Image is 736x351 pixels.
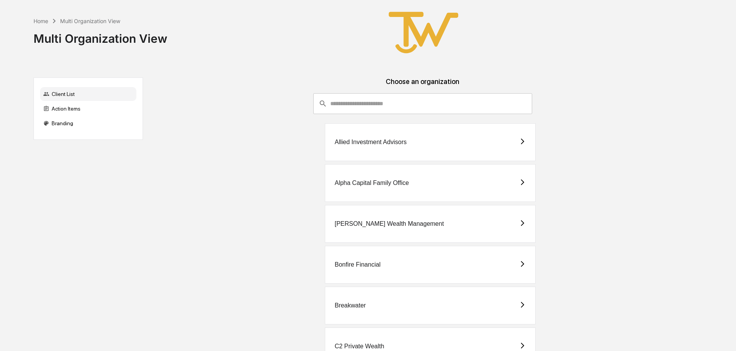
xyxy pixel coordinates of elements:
div: Action Items [40,102,136,116]
div: Home [34,18,48,24]
div: C2 Private Wealth [334,343,384,350]
div: Choose an organization [149,77,696,93]
div: Breakwater [334,302,366,309]
div: Multi Organization View [60,18,120,24]
div: Branding [40,116,136,130]
div: Multi Organization View [34,25,167,45]
img: True West [385,6,462,59]
div: Client List [40,87,136,101]
div: [PERSON_NAME] Wealth Management [334,220,444,227]
div: Bonfire Financial [334,261,380,268]
div: Allied Investment Advisors [334,139,407,146]
div: consultant-dashboard__filter-organizations-search-bar [313,93,532,114]
div: Alpha Capital Family Office [334,180,409,186]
